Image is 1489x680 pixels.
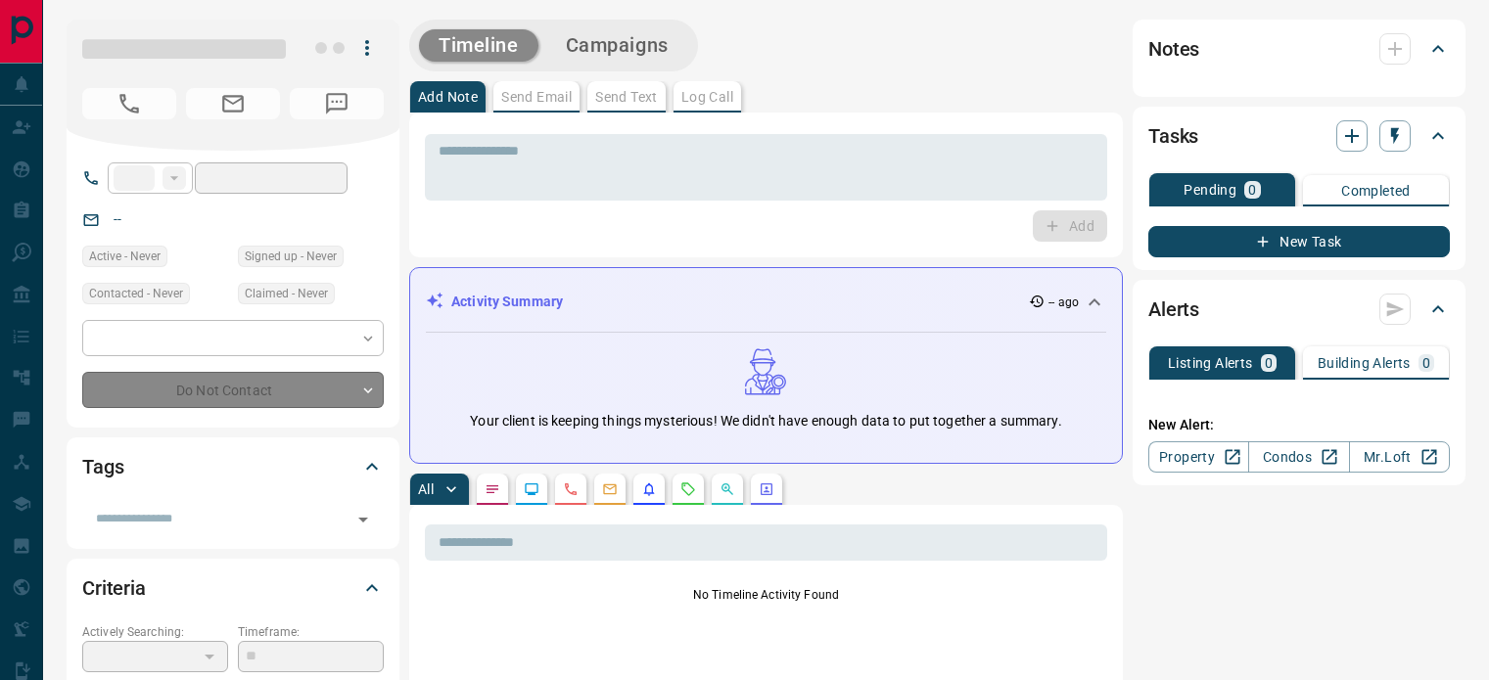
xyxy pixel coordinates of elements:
[82,372,384,408] div: Do Not Contact
[1265,356,1273,370] p: 0
[1148,33,1199,65] h2: Notes
[82,451,123,482] h2: Tags
[89,247,161,266] span: Active - Never
[720,481,735,497] svg: Opportunities
[89,284,183,303] span: Contacted - Never
[1148,441,1249,473] a: Property
[82,572,146,604] h2: Criteria
[1168,356,1253,370] p: Listing Alerts
[451,292,563,312] p: Activity Summary
[1349,441,1450,473] a: Mr.Loft
[1248,441,1349,473] a: Condos
[485,481,500,497] svg: Notes
[1148,120,1198,152] h2: Tasks
[419,29,538,62] button: Timeline
[680,481,696,497] svg: Requests
[1048,294,1079,311] p: -- ago
[602,481,618,497] svg: Emails
[186,88,280,119] span: No Email
[641,481,657,497] svg: Listing Alerts
[82,443,384,490] div: Tags
[238,623,384,641] p: Timeframe:
[470,411,1061,431] p: Your client is keeping things mysterious! We didn't have enough data to put together a summary.
[1148,294,1199,325] h2: Alerts
[245,284,328,303] span: Claimed - Never
[426,284,1106,320] div: Activity Summary-- ago
[1341,184,1411,198] p: Completed
[1422,356,1430,370] p: 0
[1148,25,1450,72] div: Notes
[1148,286,1450,333] div: Alerts
[82,623,228,641] p: Actively Searching:
[349,506,377,533] button: Open
[82,88,176,119] span: No Number
[418,90,478,104] p: Add Note
[546,29,688,62] button: Campaigns
[1248,183,1256,197] p: 0
[245,247,337,266] span: Signed up - Never
[1148,113,1450,159] div: Tasks
[563,481,579,497] svg: Calls
[1148,226,1450,257] button: New Task
[1318,356,1411,370] p: Building Alerts
[524,481,539,497] svg: Lead Browsing Activity
[1148,415,1450,435] p: New Alert:
[82,565,384,612] div: Criteria
[114,211,121,227] a: --
[418,482,434,496] p: All
[759,481,774,497] svg: Agent Actions
[290,88,384,119] span: No Number
[1184,183,1236,197] p: Pending
[425,586,1107,604] p: No Timeline Activity Found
